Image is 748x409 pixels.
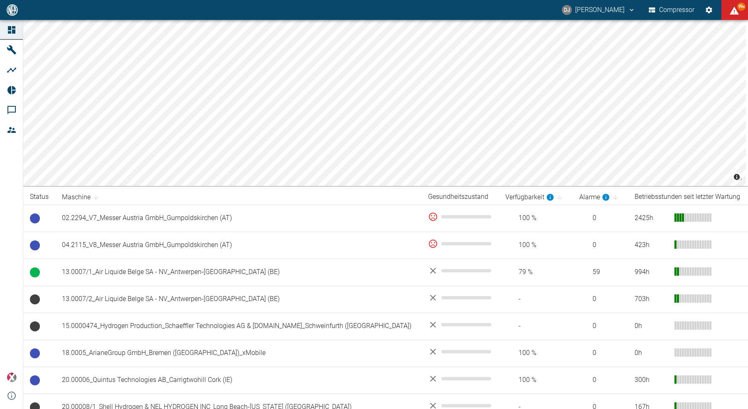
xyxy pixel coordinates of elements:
div: DJ [562,5,572,15]
td: 13.0007/2_Air Liquide Belge SA - NV_Antwerpen-[GEOGRAPHIC_DATA] (BE) [55,286,421,313]
span: 0 [579,348,621,358]
span: 59 [579,267,621,277]
td: 02.2294_V7_Messer Austria GmbH_Gumpoldskirchen (AT) [55,205,421,232]
td: 20.00006_Quintus Technologies AB_Carrigtwohill Cork (IE) [55,367,421,394]
span: 99+ [737,2,746,11]
button: Einstellungen [701,2,716,17]
div: 2425 h [635,213,668,223]
span: 100 % [505,240,566,250]
span: 0 [579,240,621,250]
span: Betriebsbereit [30,348,40,358]
span: - [505,321,566,331]
div: 0 h [635,348,668,358]
div: No data [428,293,492,303]
div: 423 h [635,240,668,250]
span: 0 [579,321,621,331]
div: No data [428,374,492,384]
div: No data [428,266,492,276]
div: No data [428,347,492,357]
div: 0 h [635,321,668,331]
span: Betriebsbereit [30,240,40,250]
span: Betrieb [30,267,40,277]
td: 13.0007/1_Air Liquide Belge SA - NV_Antwerpen-[GEOGRAPHIC_DATA] (BE) [55,259,421,286]
div: 0 % [428,212,492,222]
span: 0 [579,294,621,304]
td: 15.0000474_Hydrogen Production_Schaeffler Technologies AG & [DOMAIN_NAME]_Schweinfurth ([GEOGRAPH... [55,313,421,340]
div: 300 h [635,375,668,385]
div: berechnet für die letzten 7 Tage [505,192,554,202]
td: 18.0005_ArianeGroup GmbH_Bremen ([GEOGRAPHIC_DATA])_xMobile [55,340,421,367]
canvas: Map [23,20,746,186]
button: david.jasper@nea-x.de [561,2,637,17]
th: Status [23,189,55,205]
span: 100 % [505,213,566,223]
span: Betriebsbereit [30,213,40,223]
span: Keine Daten [30,321,40,331]
th: Gesundheitszustand [421,189,499,205]
span: 0 [579,375,621,385]
div: berechnet für die letzten 7 Tage [579,192,610,202]
th: Betriebsstunden seit letzter Wartung [628,189,748,205]
td: 04.2115_V8_Messer Austria GmbH_Gumpoldskirchen (AT) [55,232,421,259]
span: - [505,294,566,304]
span: 100 % [505,348,566,358]
img: Xplore Logo [7,372,17,382]
img: logo [6,4,19,15]
div: 703 h [635,294,668,304]
button: Compressor [647,2,696,17]
span: Maschine [62,192,101,202]
span: 79 % [505,267,566,277]
div: 0 % [428,239,492,249]
div: 994 h [635,267,668,277]
span: 100 % [505,375,566,385]
span: Keine Daten [30,294,40,304]
span: 0 [579,213,621,223]
div: No data [428,320,492,330]
span: Betriebsbereit [30,375,40,385]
